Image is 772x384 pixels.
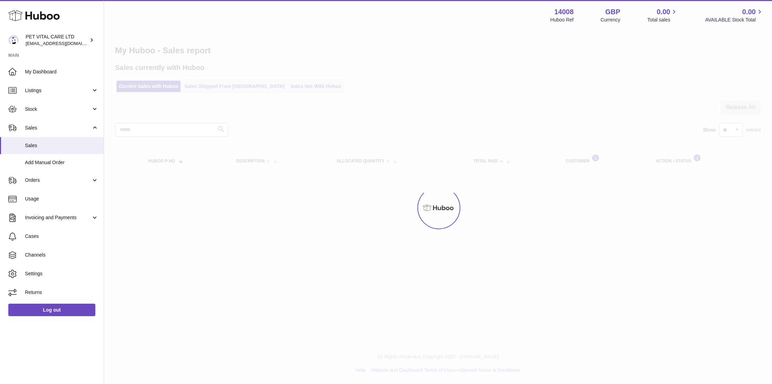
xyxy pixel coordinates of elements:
[550,17,574,23] div: Huboo Ref
[25,289,98,296] span: Returns
[25,69,98,75] span: My Dashboard
[25,142,98,149] span: Sales
[25,252,98,258] span: Channels
[742,7,756,17] span: 0.00
[25,125,91,131] span: Sales
[647,17,678,23] span: Total sales
[554,7,574,17] strong: 14008
[25,106,91,113] span: Stock
[25,233,98,240] span: Cases
[8,304,95,316] a: Log out
[26,34,88,47] div: PET VITAL CARE LTD
[705,7,764,23] a: 0.00 AVAILABLE Stock Total
[705,17,764,23] span: AVAILABLE Stock Total
[26,41,102,46] span: [EMAIL_ADDRESS][DOMAIN_NAME]
[25,177,91,184] span: Orders
[647,7,678,23] a: 0.00 Total sales
[657,7,670,17] span: 0.00
[25,87,91,94] span: Listings
[8,35,19,45] img: petvitalcare@gmail.com
[25,196,98,202] span: Usage
[25,270,98,277] span: Settings
[25,159,98,166] span: Add Manual Order
[605,7,620,17] strong: GBP
[601,17,621,23] div: Currency
[25,214,91,221] span: Invoicing and Payments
